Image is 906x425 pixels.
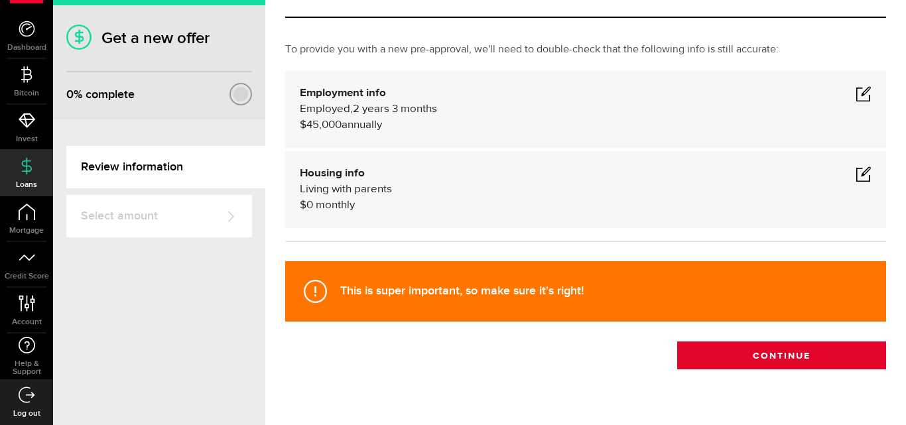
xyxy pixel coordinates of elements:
[66,195,252,237] a: Select amount
[350,103,353,115] span: ,
[300,168,365,179] b: Housing info
[285,42,886,58] p: To provide you with a new pre-approval, we'll need to double-check that the following info is sti...
[300,103,350,115] span: Employed
[300,184,392,195] span: Living with parents
[11,5,50,45] button: Open LiveChat chat widget
[66,146,265,188] a: Review information
[66,29,252,48] h1: Get a new offer
[353,103,437,115] span: 2 years 3 months
[342,119,382,131] span: annually
[677,341,886,369] button: Continue
[316,200,355,211] span: monthly
[66,83,135,107] div: % complete
[300,200,306,211] span: $
[66,88,74,101] span: 0
[340,284,584,298] strong: This is super important, so make sure it's right!
[300,88,386,99] b: Employment info
[306,200,313,211] span: 0
[300,119,342,131] span: $45,000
